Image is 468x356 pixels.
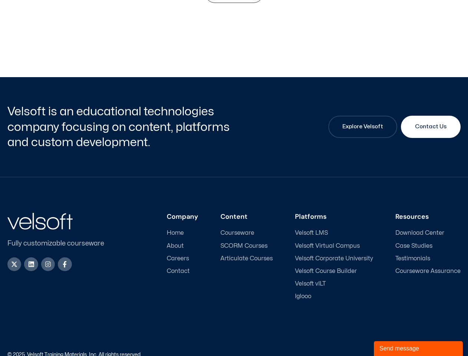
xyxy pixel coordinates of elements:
a: SCORM Courses [220,243,273,250]
span: Contact Us [415,122,447,131]
a: Velsoft LMS [295,230,373,237]
span: Velsoft vILT [295,280,326,287]
a: Velsoft vILT [295,280,373,287]
a: Iglooo [295,293,373,300]
a: Courseware [220,230,273,237]
h2: Velsoft is an educational technologies company focusing on content, platforms and custom developm... [7,104,232,150]
span: Velsoft LMS [295,230,328,237]
a: Testimonials [395,255,461,262]
a: Contact [167,268,198,275]
a: Download Center [395,230,461,237]
span: Iglooo [295,293,311,300]
a: Careers [167,255,198,262]
iframe: chat widget [374,340,464,356]
span: About [167,243,184,250]
span: Testimonials [395,255,430,262]
a: Velsoft Course Builder [295,268,373,275]
span: Home [167,230,184,237]
a: Explore Velsoft [328,116,397,138]
span: Velsoft Course Builder [295,268,357,275]
h3: Company [167,213,198,221]
h3: Content [220,213,273,221]
a: Velsoft Corporate University [295,255,373,262]
span: Explore Velsoft [342,122,383,131]
h3: Resources [395,213,461,221]
span: Download Center [395,230,444,237]
a: Case Studies [395,243,461,250]
span: Careers [167,255,189,262]
span: Contact [167,268,190,275]
h3: Platforms [295,213,373,221]
a: About [167,243,198,250]
a: Courseware Assurance [395,268,461,275]
span: Velsoft Virtual Campus [295,243,360,250]
a: Home [167,230,198,237]
a: Contact Us [401,116,461,138]
a: Velsoft Virtual Campus [295,243,373,250]
span: Case Studies [395,243,432,250]
a: Articulate Courses [220,255,273,262]
span: SCORM Courses [220,243,268,250]
span: Courseware [220,230,254,237]
p: Fully customizable courseware [7,238,116,248]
